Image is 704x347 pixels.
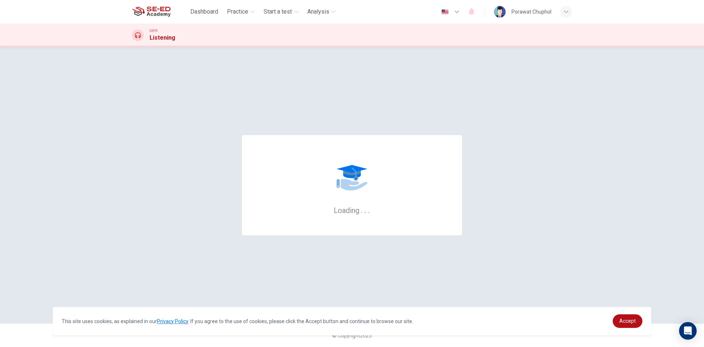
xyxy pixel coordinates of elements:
[62,318,413,324] span: This site uses cookies, as explained in our . If you agree to the use of cookies, please click th...
[613,314,642,328] a: dismiss cookie message
[264,7,292,16] span: Start a test
[190,7,218,16] span: Dashboard
[440,9,450,15] img: en
[150,33,175,42] h1: Listening
[511,7,551,16] div: Porawat Chuphol
[334,205,370,215] h6: Loading
[157,318,188,324] a: Privacy Policy
[619,318,636,324] span: Accept
[53,307,651,335] div: cookieconsent
[364,203,367,216] h6: .
[494,6,506,18] img: Profile picture
[132,4,170,19] img: SE-ED Academy logo
[332,333,372,339] span: © Copyright 2025
[224,5,258,18] button: Practice
[132,4,187,19] a: SE-ED Academy logo
[150,28,157,33] span: CEFR
[187,5,221,18] button: Dashboard
[227,7,248,16] span: Practice
[368,203,370,216] h6: .
[360,203,363,216] h6: .
[307,7,329,16] span: Analysis
[679,322,697,340] div: Open Intercom Messenger
[304,5,339,18] button: Analysis
[261,5,301,18] button: Start a test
